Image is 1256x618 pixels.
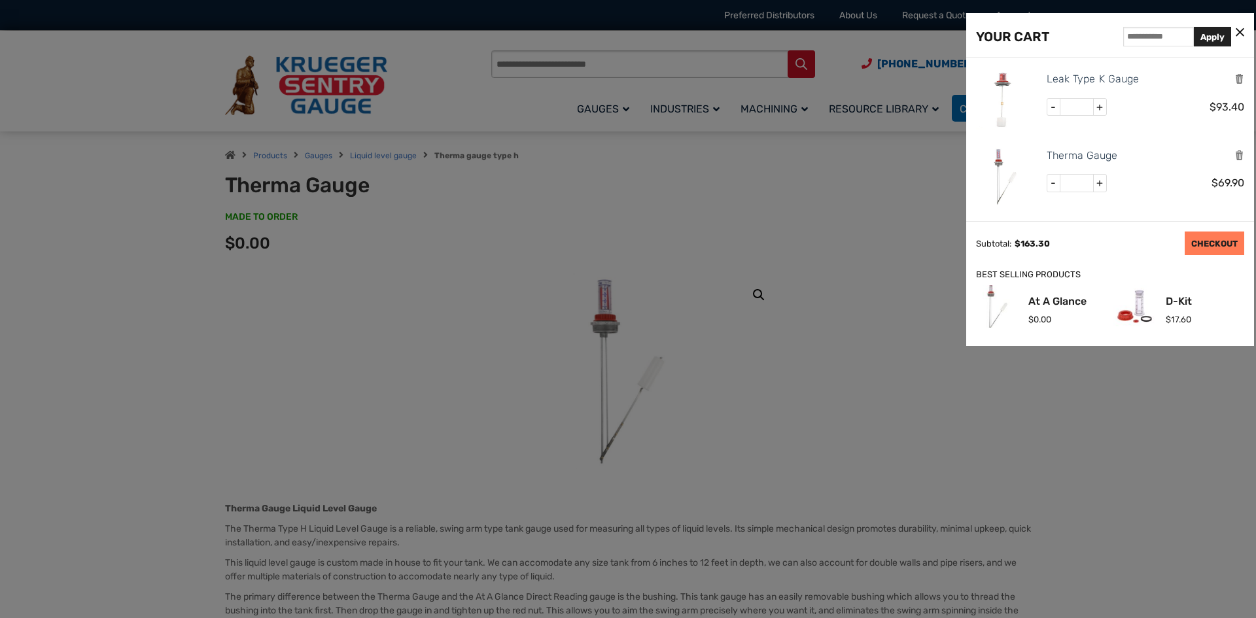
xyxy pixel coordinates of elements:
div: YOUR CART [976,26,1049,47]
span: 93.40 [1210,101,1244,113]
span: + [1093,175,1106,192]
span: - [1047,175,1060,192]
span: $ [1166,315,1171,324]
span: 69.90 [1212,177,1244,189]
div: BEST SELLING PRODUCTS [976,268,1244,282]
img: D-Kit [1113,285,1156,328]
a: At A Glance [1028,296,1087,307]
span: 17.60 [1166,315,1191,324]
img: At A Glance [976,285,1019,328]
button: Apply [1194,27,1231,46]
a: D-Kit [1166,296,1192,307]
a: Leak Type K Gauge [1047,71,1140,88]
a: Therma Gauge [1047,147,1118,164]
a: Remove this item [1234,149,1244,162]
img: Leak Detection Gauge [976,71,1035,129]
span: $ [1210,101,1216,113]
a: CHECKOUT [1185,232,1244,255]
span: - [1047,99,1060,116]
span: 163.30 [1015,239,1050,249]
span: 0.00 [1028,315,1051,324]
img: Therma Gauge [976,147,1035,206]
div: Subtotal: [976,239,1011,249]
span: + [1093,99,1106,116]
span: $ [1028,315,1034,324]
a: Remove this item [1234,73,1244,85]
span: $ [1212,177,1218,189]
span: $ [1015,239,1020,249]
